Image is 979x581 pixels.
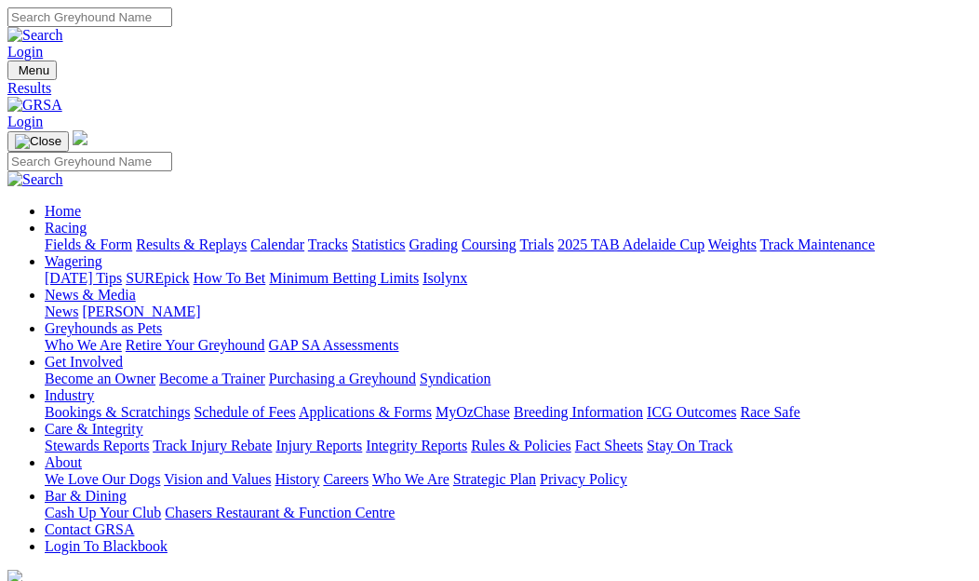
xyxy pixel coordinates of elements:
[45,454,82,470] a: About
[19,63,49,77] span: Menu
[519,236,554,252] a: Trials
[453,471,536,487] a: Strategic Plan
[299,404,432,420] a: Applications & Forms
[164,471,271,487] a: Vision and Values
[760,236,875,252] a: Track Maintenance
[420,371,490,386] a: Syndication
[45,337,972,354] div: Greyhounds as Pets
[45,236,132,252] a: Fields & Form
[7,131,69,152] button: Toggle navigation
[159,371,265,386] a: Become a Trainer
[269,270,419,286] a: Minimum Betting Limits
[7,80,972,97] a: Results
[45,521,134,537] a: Contact GRSA
[45,471,972,488] div: About
[45,505,161,520] a: Cash Up Your Club
[352,236,406,252] a: Statistics
[7,44,43,60] a: Login
[7,27,63,44] img: Search
[269,337,399,353] a: GAP SA Assessments
[540,471,627,487] a: Privacy Policy
[269,371,416,386] a: Purchasing a Greyhound
[7,7,172,27] input: Search
[575,438,643,453] a: Fact Sheets
[7,61,57,80] button: Toggle navigation
[372,471,449,487] a: Who We Are
[45,387,94,403] a: Industry
[323,471,369,487] a: Careers
[45,404,972,421] div: Industry
[45,488,127,504] a: Bar & Dining
[45,354,123,370] a: Get Involved
[45,270,122,286] a: [DATE] Tips
[557,236,704,252] a: 2025 TAB Adelaide Cup
[194,270,266,286] a: How To Bet
[647,438,732,453] a: Stay On Track
[45,236,972,253] div: Racing
[308,236,348,252] a: Tracks
[136,236,247,252] a: Results & Replays
[45,371,972,387] div: Get Involved
[7,171,63,188] img: Search
[126,337,265,353] a: Retire Your Greyhound
[514,404,643,420] a: Breeding Information
[45,438,972,454] div: Care & Integrity
[436,404,510,420] a: MyOzChase
[647,404,736,420] a: ICG Outcomes
[45,421,143,437] a: Care & Integrity
[275,438,362,453] a: Injury Reports
[7,97,62,114] img: GRSA
[422,270,467,286] a: Isolynx
[45,438,149,453] a: Stewards Reports
[471,438,571,453] a: Rules & Policies
[45,538,168,554] a: Login To Blackbook
[462,236,516,252] a: Coursing
[708,236,757,252] a: Weights
[409,236,458,252] a: Grading
[366,438,467,453] a: Integrity Reports
[15,134,61,149] img: Close
[45,287,136,303] a: News & Media
[45,471,160,487] a: We Love Our Dogs
[740,404,799,420] a: Race Safe
[7,152,172,171] input: Search
[153,438,272,453] a: Track Injury Rebate
[82,304,200,319] a: [PERSON_NAME]
[250,236,304,252] a: Calendar
[45,371,155,386] a: Become an Owner
[45,337,122,353] a: Who We Are
[45,320,162,336] a: Greyhounds as Pets
[45,203,81,219] a: Home
[45,404,190,420] a: Bookings & Scratchings
[45,220,87,236] a: Racing
[7,114,43,129] a: Login
[165,505,395,520] a: Chasers Restaurant & Function Centre
[45,253,102,269] a: Wagering
[45,505,972,521] div: Bar & Dining
[126,270,189,286] a: SUREpick
[45,304,78,319] a: News
[45,304,972,320] div: News & Media
[73,130,87,145] img: logo-grsa-white.png
[275,471,319,487] a: History
[45,270,972,287] div: Wagering
[194,404,295,420] a: Schedule of Fees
